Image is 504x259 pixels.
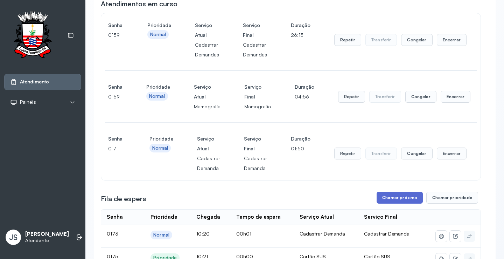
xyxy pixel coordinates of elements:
span: Painéis [20,99,36,105]
h4: Senha [108,82,122,92]
p: 04:56 [295,92,314,102]
h4: Prioridade [146,82,170,92]
button: Transferir [365,34,397,46]
p: Cadastrar Demanda [197,154,220,173]
h4: Senha [108,20,124,30]
button: Transferir [369,91,401,103]
p: Atendente [25,238,69,244]
span: 00h01 [236,231,251,237]
p: 01:50 [291,144,310,154]
span: Atendimento [20,79,49,85]
img: Logotipo do estabelecimento [7,11,58,60]
p: Cadastrar Demanda [244,154,267,173]
div: Chegada [196,214,220,220]
span: 10:20 [196,231,210,237]
button: Encerrar [441,91,470,103]
div: Normal [150,32,166,38]
div: Cadastrar Demanda [300,231,353,237]
h4: Duração [291,134,310,144]
h4: Duração [295,82,314,92]
div: Senha [107,214,123,220]
span: Cadastrar Demanda [364,231,409,237]
h4: Serviço Atual [195,20,219,40]
h4: Prioridade [149,134,173,144]
h4: Serviço Final [244,82,271,102]
button: Congelar [401,148,432,159]
div: Prioridade [150,214,177,220]
div: Serviço Atual [300,214,334,220]
p: Mamografia [244,102,271,111]
button: Repetir [338,91,365,103]
h4: Serviço Final [243,20,267,40]
h3: Fila de espera [101,194,147,204]
button: Encerrar [437,148,467,159]
h4: Senha [108,134,126,144]
h4: Prioridade [147,20,171,30]
p: Cadastrar Demandas [243,40,267,60]
button: Transferir [365,148,397,159]
button: Repetir [334,34,361,46]
button: Chamar próximo [377,192,423,204]
a: Atendimento [10,79,75,86]
div: Normal [152,145,168,151]
h4: Duração [291,20,310,30]
h4: Serviço Atual [194,82,220,102]
div: Serviço Final [364,214,397,220]
button: Congelar [401,34,432,46]
h4: Serviço Atual [197,134,220,154]
button: Congelar [405,91,436,103]
h4: Serviço Final [244,134,267,154]
div: Normal [149,93,165,99]
div: Normal [153,232,169,238]
p: 0171 [108,144,126,154]
button: Encerrar [437,34,467,46]
span: 0173 [107,231,118,237]
button: Repetir [334,148,361,159]
p: Cadastrar Demandas [195,40,219,60]
p: 0169 [108,92,122,102]
p: 26:13 [291,30,310,40]
div: Tempo de espera [236,214,281,220]
p: Mamografia [194,102,220,111]
button: Chamar prioridade [426,192,478,204]
p: 0159 [108,30,124,40]
p: [PERSON_NAME] [25,231,69,238]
